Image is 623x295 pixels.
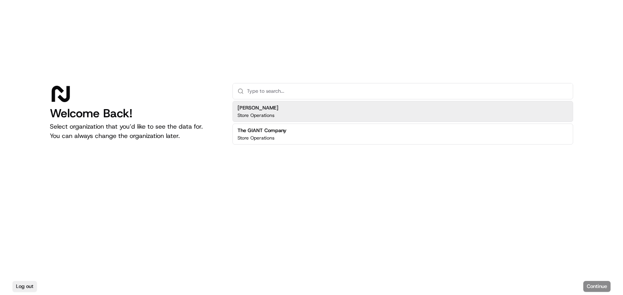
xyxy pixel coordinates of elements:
h2: The GIANT Company [238,127,287,134]
input: Type to search... [247,83,568,99]
p: Store Operations [238,135,275,141]
button: Log out [12,281,37,292]
h2: [PERSON_NAME] [238,104,278,111]
p: Select organization that you’d like to see the data for. You can always change the organization l... [50,122,220,141]
div: Suggestions [232,99,573,146]
h1: Welcome Back! [50,106,220,120]
p: Store Operations [238,112,275,118]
